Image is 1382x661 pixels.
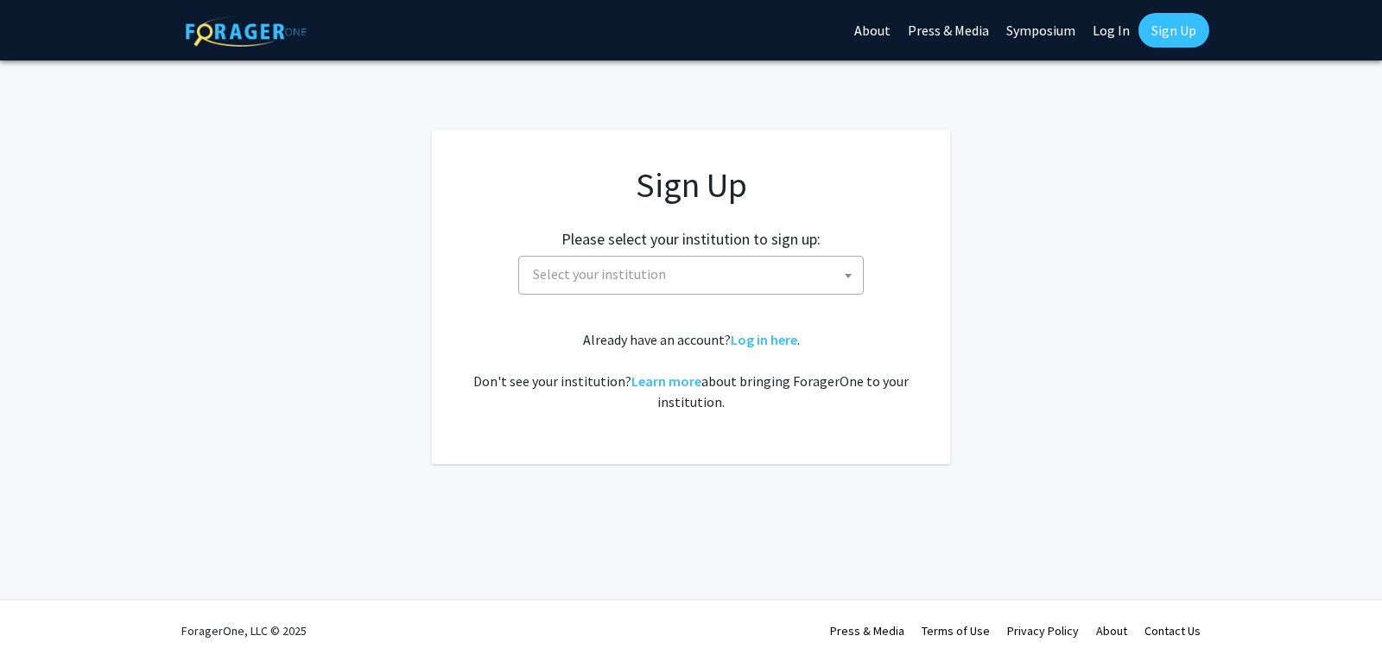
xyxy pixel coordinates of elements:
div: Already have an account? . Don't see your institution? about bringing ForagerOne to your institut... [466,329,916,412]
span: Select your institution [533,265,666,283]
a: Privacy Policy [1007,623,1079,639]
img: ForagerOne Logo [186,16,307,47]
a: Log in here [731,331,797,348]
div: ForagerOne, LLC © 2025 [181,601,307,661]
span: Select your institution [518,256,864,295]
h1: Sign Up [466,164,916,206]
a: Learn more about bringing ForagerOne to your institution [631,372,701,390]
a: Contact Us [1144,623,1201,639]
a: Press & Media [830,623,904,639]
a: Terms of Use [922,623,990,639]
a: About [1096,623,1127,639]
a: Sign Up [1138,13,1209,48]
h2: Please select your institution to sign up: [561,230,821,249]
span: Select your institution [526,257,863,292]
